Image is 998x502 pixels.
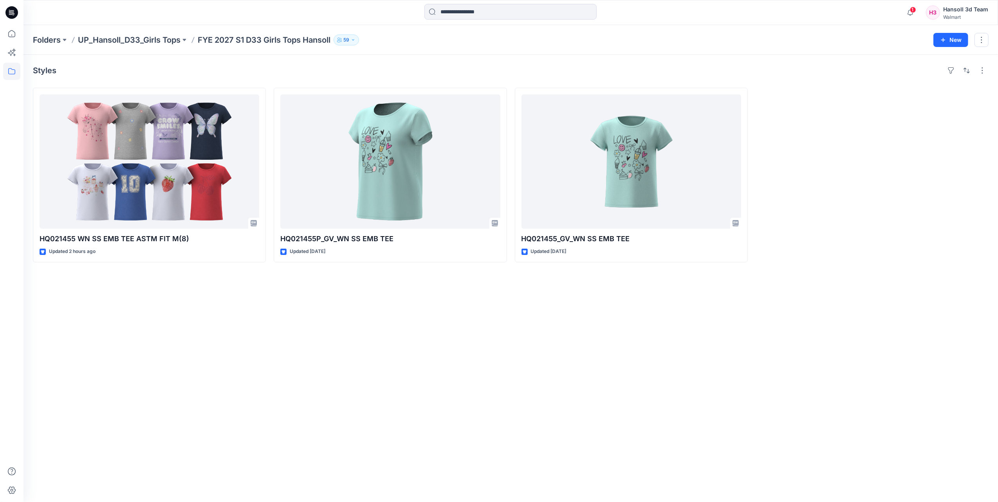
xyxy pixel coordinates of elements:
p: Updated [DATE] [531,247,567,256]
div: Walmart [943,14,988,20]
p: HQ021455P_GV_WN SS EMB TEE [280,233,500,244]
button: 59 [334,34,359,45]
p: HQ021455_GV_WN SS EMB TEE [522,233,741,244]
p: Updated [DATE] [290,247,325,256]
p: HQ021455 WN SS EMB TEE ASTM FIT M(8) [40,233,259,244]
a: HQ021455_GV_WN SS EMB TEE [522,94,741,229]
button: New [933,33,968,47]
p: FYE 2027 S1 D33 Girls Tops Hansoll [198,34,330,45]
div: Hansoll 3d Team [943,5,988,14]
p: 59 [343,36,349,44]
a: UP_Hansoll_D33_Girls Tops [78,34,180,45]
a: Folders [33,34,61,45]
a: HQ021455P_GV_WN SS EMB TEE [280,94,500,229]
h4: Styles [33,66,56,75]
div: H3 [926,5,940,20]
span: 1 [910,7,916,13]
a: HQ021455 WN SS EMB TEE ASTM FIT M(8) [40,94,259,229]
p: Updated 2 hours ago [49,247,96,256]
